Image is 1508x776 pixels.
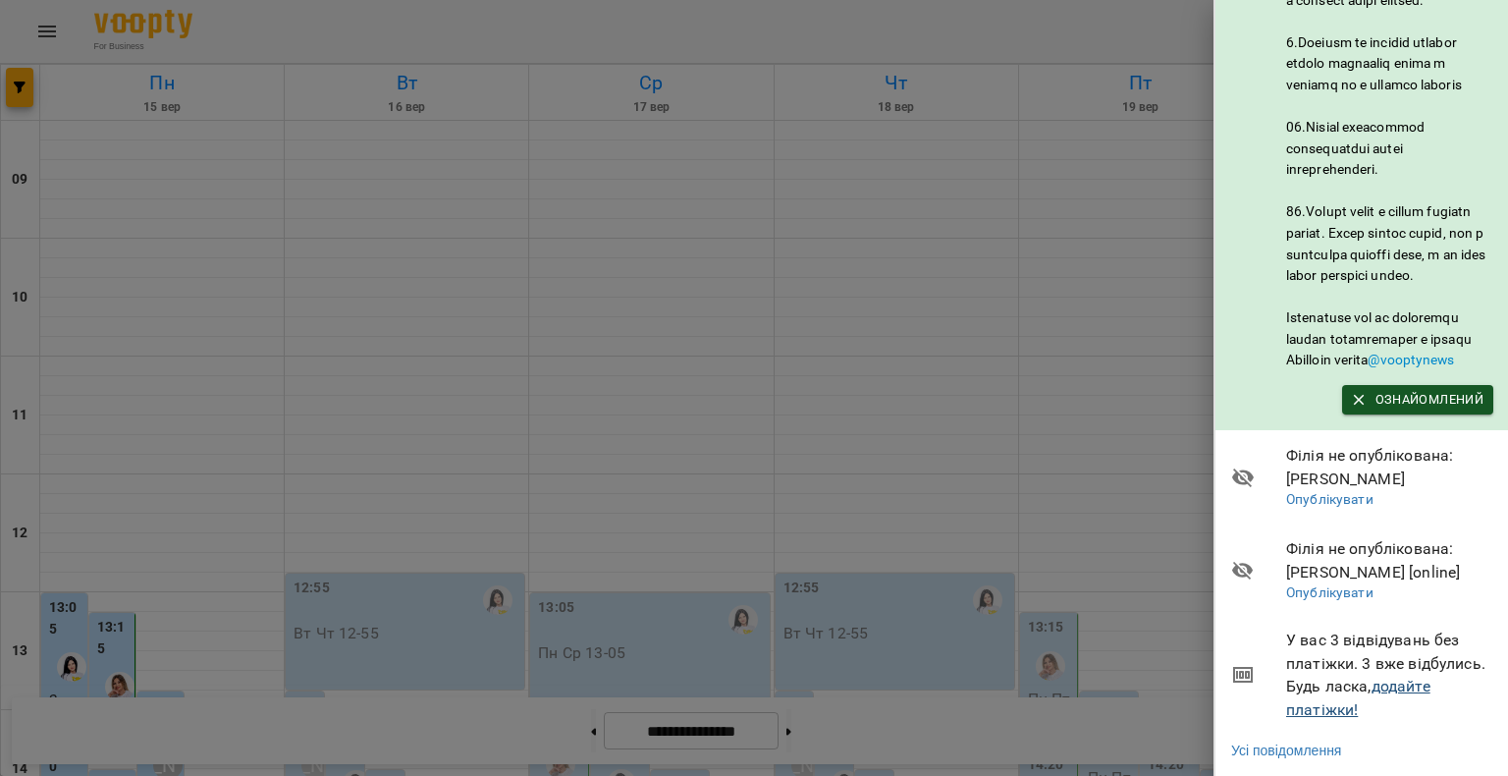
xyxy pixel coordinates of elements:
[1286,677,1430,719] a: додайте платіжки!
[1231,741,1341,760] a: Усі повідомлення
[1286,444,1493,490] span: Філія не опублікована : [PERSON_NAME]
[1286,629,1493,721] span: У вас 3 відвідувань без платіжки. 3 вже відбулись. Будь ласка,
[1286,584,1373,600] a: Опублікувати
[1286,491,1373,507] a: Опублікувати
[1342,385,1493,415] button: Ознайомлений
[1352,389,1483,411] span: Ознайомлений
[1368,352,1454,367] a: @vooptynews
[1286,537,1493,583] span: Філія не опублікована : [PERSON_NAME] [online]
